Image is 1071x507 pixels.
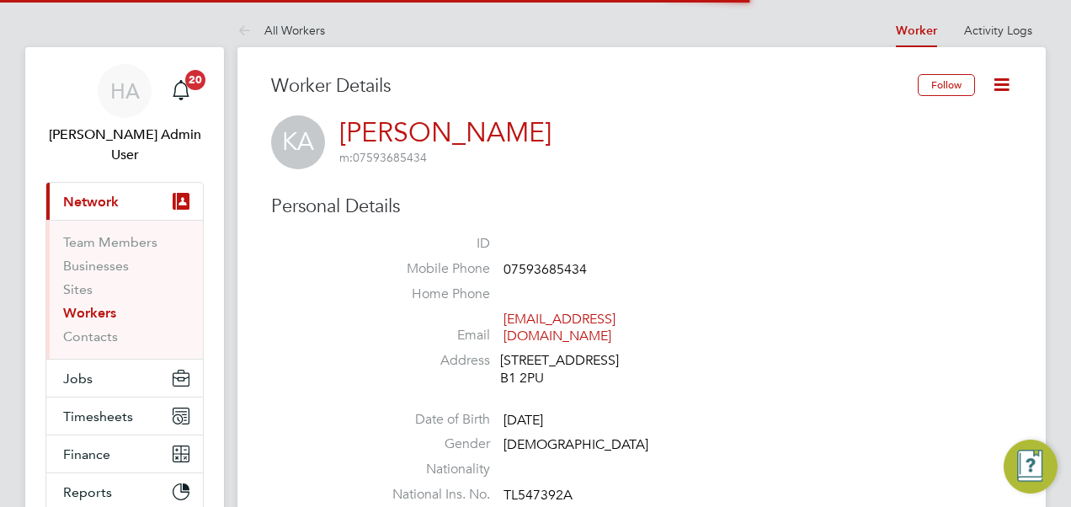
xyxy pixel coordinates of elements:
label: Home Phone [372,286,490,303]
span: Reports [63,484,112,500]
span: [DATE] [504,412,543,429]
button: Network [46,183,203,220]
a: 20 [164,64,198,118]
span: Timesheets [63,408,133,424]
label: Date of Birth [372,411,490,429]
label: Nationality [372,461,490,478]
span: KA [271,115,325,169]
button: Jobs [46,360,203,397]
span: [DEMOGRAPHIC_DATA] [504,437,648,454]
a: HA[PERSON_NAME] Admin User [45,64,204,165]
a: Workers [63,305,116,321]
a: Businesses [63,258,129,274]
div: Network [46,220,203,359]
a: Activity Logs [964,23,1032,38]
h3: Personal Details [271,195,1012,219]
span: 20 [185,70,205,90]
label: ID [372,235,490,253]
label: Gender [372,435,490,453]
button: Engage Resource Center [1004,440,1058,494]
button: Finance [46,435,203,472]
span: Network [63,194,119,210]
a: All Workers [237,23,325,38]
a: Team Members [63,234,157,250]
button: Timesheets [46,398,203,435]
label: Mobile Phone [372,260,490,278]
button: Follow [918,74,975,96]
span: 07593685434 [504,261,587,278]
a: [EMAIL_ADDRESS][DOMAIN_NAME] [504,311,615,345]
span: HA [110,80,140,102]
a: [PERSON_NAME] [339,116,551,149]
span: m: [339,150,353,165]
a: Worker [896,24,937,38]
a: Sites [63,281,93,297]
span: Finance [63,446,110,462]
span: Jobs [63,371,93,387]
label: Email [372,327,490,344]
span: TL547392A [504,487,573,504]
label: National Ins. No. [372,486,490,504]
a: Contacts [63,328,118,344]
span: Hays Admin User [45,125,204,165]
span: 07593685434 [339,150,427,165]
div: [STREET_ADDRESS] B1 2PU [500,352,660,387]
label: Address [372,352,490,370]
h3: Worker Details [271,74,918,99]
